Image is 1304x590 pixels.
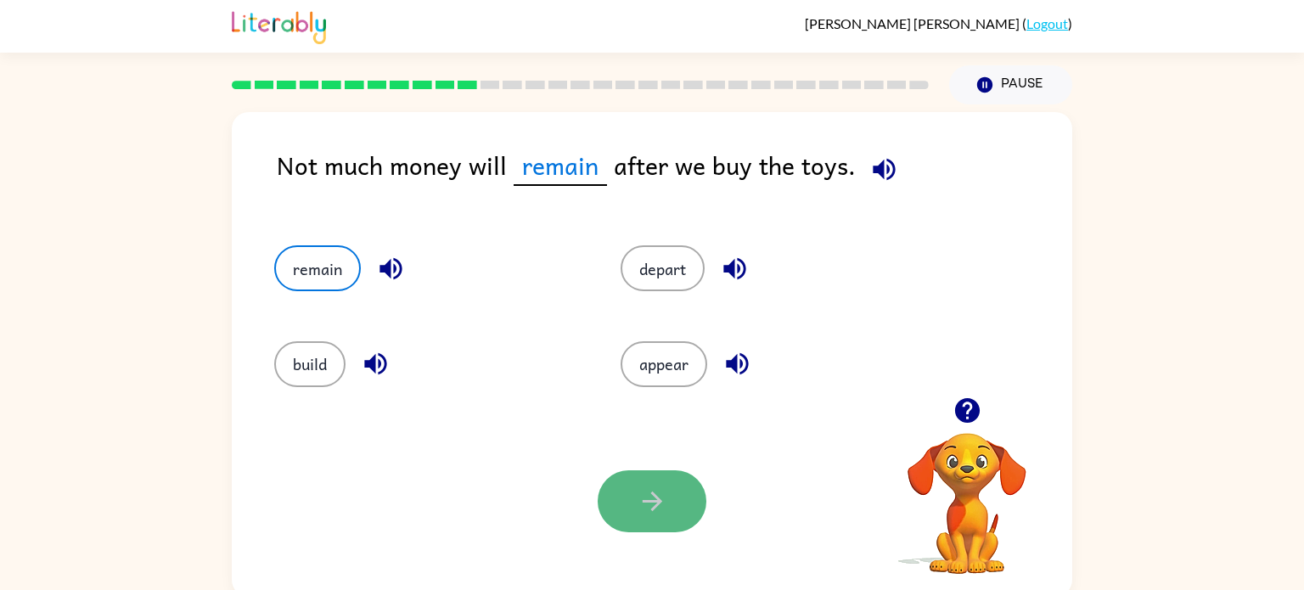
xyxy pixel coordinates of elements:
[274,245,361,291] button: remain
[621,341,707,387] button: appear
[514,146,607,186] span: remain
[232,7,326,44] img: Literably
[882,407,1052,576] video: Your browser must support playing .mp4 files to use Literably. Please try using another browser.
[1026,15,1068,31] a: Logout
[805,15,1072,31] div: ( )
[277,146,1072,211] div: Not much money will after we buy the toys.
[805,15,1022,31] span: [PERSON_NAME] [PERSON_NAME]
[949,65,1072,104] button: Pause
[274,341,346,387] button: build
[621,245,705,291] button: depart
